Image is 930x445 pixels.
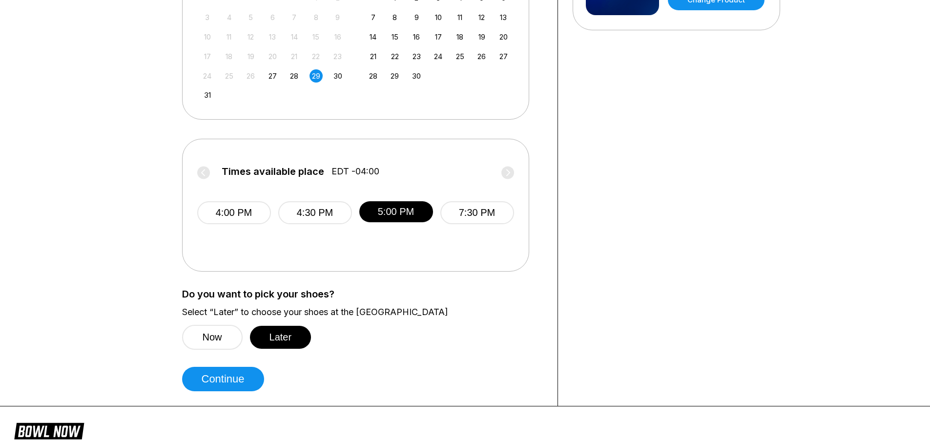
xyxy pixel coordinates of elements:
div: Choose Saturday, August 30th, 2025 [331,69,344,83]
div: Not available Sunday, August 17th, 2025 [201,50,214,63]
div: Not available Monday, August 4th, 2025 [223,11,236,24]
div: Not available Thursday, August 7th, 2025 [288,11,301,24]
div: Choose Monday, September 22nd, 2025 [388,50,401,63]
div: Not available Monday, August 11th, 2025 [223,30,236,43]
div: Choose Wednesday, August 27th, 2025 [266,69,279,83]
div: Not available Tuesday, August 5th, 2025 [244,11,257,24]
div: Choose Monday, September 8th, 2025 [388,11,401,24]
div: Choose Saturday, September 13th, 2025 [497,11,510,24]
div: Not available Tuesday, August 19th, 2025 [244,50,257,63]
div: Not available Tuesday, August 12th, 2025 [244,30,257,43]
button: 5:00 PM [359,201,433,222]
div: Not available Sunday, August 24th, 2025 [201,69,214,83]
div: Choose Monday, September 15th, 2025 [388,30,401,43]
button: 4:30 PM [278,201,352,224]
div: Not available Wednesday, August 13th, 2025 [266,30,279,43]
button: 4:00 PM [197,201,271,224]
div: Not available Sunday, August 3rd, 2025 [201,11,214,24]
div: Choose Sunday, September 21st, 2025 [367,50,380,63]
div: Not available Monday, August 25th, 2025 [223,69,236,83]
div: Not available Saturday, August 16th, 2025 [331,30,344,43]
div: Not available Friday, August 22nd, 2025 [310,50,323,63]
div: Choose Wednesday, September 17th, 2025 [432,30,445,43]
div: Choose Saturday, September 20th, 2025 [497,30,510,43]
div: Not available Saturday, August 9th, 2025 [331,11,344,24]
div: Not available Wednesday, August 20th, 2025 [266,50,279,63]
label: Select “Later” to choose your shoes at the [GEOGRAPHIC_DATA] [182,307,543,318]
div: Not available Monday, August 18th, 2025 [223,50,236,63]
div: Not available Tuesday, August 26th, 2025 [244,69,257,83]
button: Continue [182,367,264,391]
div: Choose Friday, September 19th, 2025 [475,30,488,43]
div: Choose Tuesday, September 23rd, 2025 [410,50,423,63]
div: Not available Saturday, August 23rd, 2025 [331,50,344,63]
div: Choose Thursday, August 28th, 2025 [288,69,301,83]
div: Not available Friday, August 15th, 2025 [310,30,323,43]
div: Not available Sunday, August 10th, 2025 [201,30,214,43]
div: Choose Thursday, September 11th, 2025 [454,11,467,24]
div: Choose Friday, September 12th, 2025 [475,11,488,24]
div: Choose Monday, September 29th, 2025 [388,69,401,83]
div: Choose Tuesday, September 16th, 2025 [410,30,423,43]
div: Choose Wednesday, September 10th, 2025 [432,11,445,24]
span: EDT -04:00 [331,166,379,177]
div: Choose Tuesday, September 9th, 2025 [410,11,423,24]
div: Choose Saturday, September 27th, 2025 [497,50,510,63]
div: Choose Thursday, September 25th, 2025 [454,50,467,63]
span: Times available place [222,166,324,177]
div: Choose Sunday, August 31st, 2025 [201,88,214,102]
div: Choose Friday, August 29th, 2025 [310,69,323,83]
div: Choose Thursday, September 18th, 2025 [454,30,467,43]
label: Do you want to pick your shoes? [182,289,543,299]
div: Choose Sunday, September 28th, 2025 [367,69,380,83]
div: Choose Sunday, September 7th, 2025 [367,11,380,24]
button: 7:30 PM [440,201,514,224]
div: Choose Wednesday, September 24th, 2025 [432,50,445,63]
div: Not available Thursday, August 21st, 2025 [288,50,301,63]
div: Not available Friday, August 8th, 2025 [310,11,323,24]
div: Not available Wednesday, August 6th, 2025 [266,11,279,24]
div: Choose Friday, September 26th, 2025 [475,50,488,63]
button: Now [182,325,243,350]
div: Choose Sunday, September 14th, 2025 [367,30,380,43]
div: Not available Thursday, August 14th, 2025 [288,30,301,43]
div: Choose Tuesday, September 30th, 2025 [410,69,423,83]
button: Later [250,326,311,349]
